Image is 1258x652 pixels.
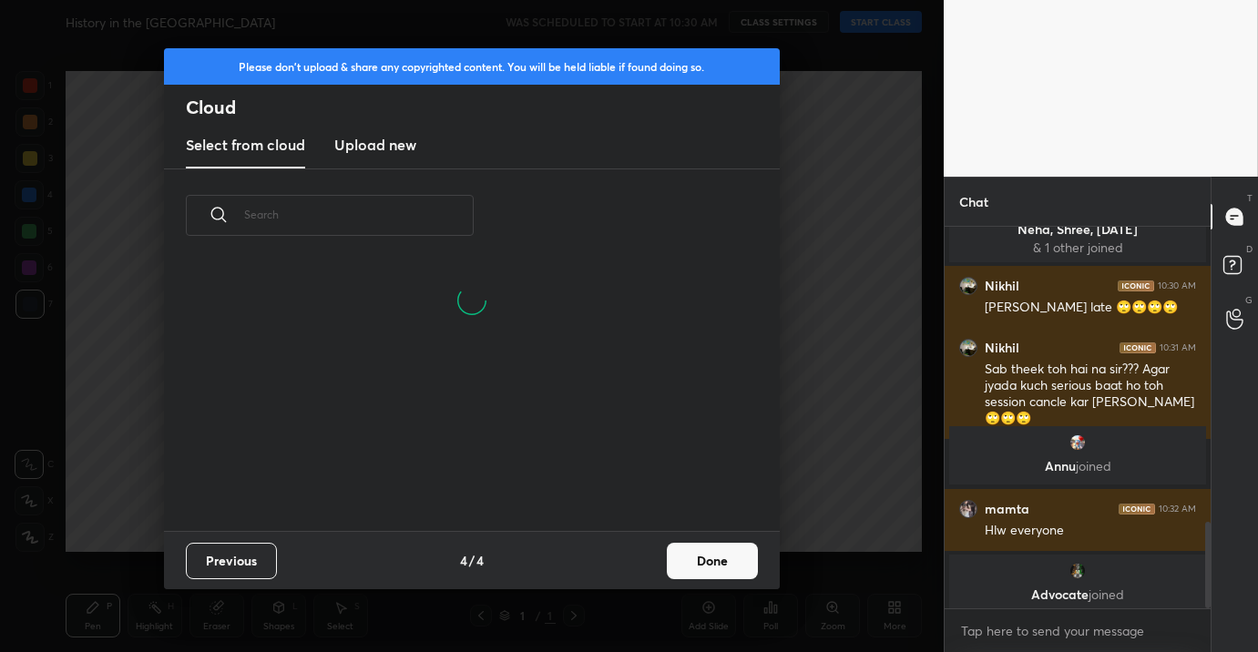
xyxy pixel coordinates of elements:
img: 7d53beb2b6274784b34418eb7cd6c706.jpg [1069,562,1087,580]
div: Sab theek toh hai na sir??? Agar jyada kuch serious baat ho toh session cancle kar [PERSON_NAME] 🙄🙄🙄 [985,361,1196,428]
h4: / [469,551,475,570]
h3: Upload new [334,134,416,156]
h4: 4 [460,551,467,570]
h6: Nikhil [985,278,1019,294]
button: Done [667,543,758,579]
h4: 4 [476,551,484,570]
img: iconic-dark.1390631f.png [1119,504,1155,514]
p: Advocate [960,587,1195,602]
img: 24659005346d49b29b0c36f1ec787315.jpg [959,277,977,295]
div: 10:30 AM [1158,280,1196,291]
div: 10:31 AM [1160,342,1196,353]
img: 0aeefa54cf094371beac7ca2d905bd2f.jpg [959,500,977,518]
p: & 1 other joined [960,240,1195,255]
button: Previous [186,543,277,579]
h6: mamta [985,501,1029,517]
span: joined [1075,457,1110,474]
div: Hlw everyone [985,522,1196,540]
p: Neha, Shree, [DATE] [960,222,1195,237]
input: Search [244,176,474,253]
p: G [1245,293,1253,307]
img: 31aa7fda30ec429787694ea7257655be.jpg [1069,433,1087,452]
h3: Select from cloud [186,134,305,156]
h2: Cloud [186,96,780,119]
div: 10:32 AM [1159,504,1196,514]
span: joined [1089,586,1124,603]
div: grid [945,227,1211,608]
img: iconic-dark.1390631f.png [1120,342,1156,353]
p: T [1247,191,1253,205]
p: D [1246,242,1253,256]
img: iconic-dark.1390631f.png [1118,280,1154,291]
h6: Nikhil [985,340,1019,356]
div: [PERSON_NAME] late 🙄🙄🙄🙄 [985,299,1196,317]
p: Chat [945,178,1003,226]
div: Please don't upload & share any copyrighted content. You will be held liable if found doing so. [164,48,780,85]
p: Annu [960,459,1195,474]
img: 24659005346d49b29b0c36f1ec787315.jpg [959,339,977,357]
